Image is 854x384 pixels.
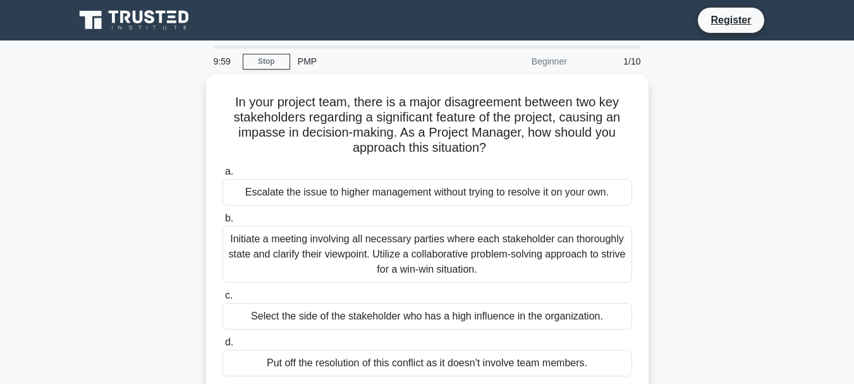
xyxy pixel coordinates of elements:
div: Select the side of the stakeholder who has a high influence in the organization. [223,303,632,330]
a: Stop [243,54,290,70]
a: Register [703,12,759,28]
span: a. [225,166,233,177]
div: Escalate the issue to higher management without trying to resolve it on your own. [223,179,632,206]
div: Beginner [464,49,575,74]
div: 1/10 [575,49,649,74]
div: Put off the resolution of this conflict as it doesn't involve team members. [223,350,632,376]
span: c. [225,290,233,300]
div: 9:59 [206,49,243,74]
h5: In your project team, there is a major disagreement between two key stakeholders regarding a sign... [221,94,633,156]
span: d. [225,337,233,347]
div: Initiate a meeting involving all necessary parties where each stakeholder can thoroughly state an... [223,226,632,283]
span: b. [225,213,233,223]
div: PMP [290,49,464,74]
